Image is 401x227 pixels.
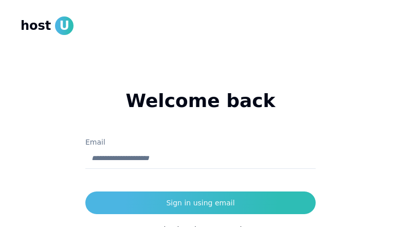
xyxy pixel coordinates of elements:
[55,16,74,35] span: U
[166,198,234,208] div: Sign in using email
[21,16,74,35] a: hostU
[85,191,316,214] button: Sign in using email
[21,18,51,34] span: host
[85,138,105,146] label: Email
[85,91,316,111] h1: Welcome back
